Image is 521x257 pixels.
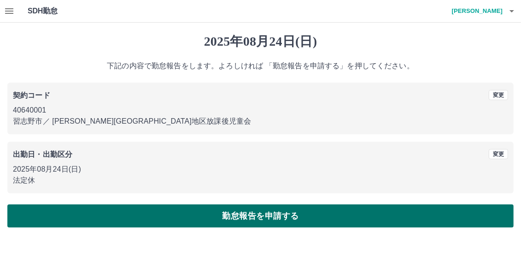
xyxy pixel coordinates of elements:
p: 2025年08月24日(日) [13,164,508,175]
h1: 2025年08月24日(日) [7,34,514,49]
p: 下記の内容で勤怠報告をします。よろしければ 「勤怠報告を申請する」を押してください。 [7,60,514,72]
button: 変更 [489,90,508,100]
p: 法定休 [13,175,508,186]
b: 契約コード [13,91,50,99]
button: 勤怠報告を申請する [7,204,514,227]
b: 出勤日・出勤区分 [13,150,72,158]
p: 40640001 [13,105,508,116]
button: 変更 [489,149,508,159]
p: 習志野市 ／ [PERSON_NAME][GEOGRAPHIC_DATA]地区放課後児童会 [13,116,508,127]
